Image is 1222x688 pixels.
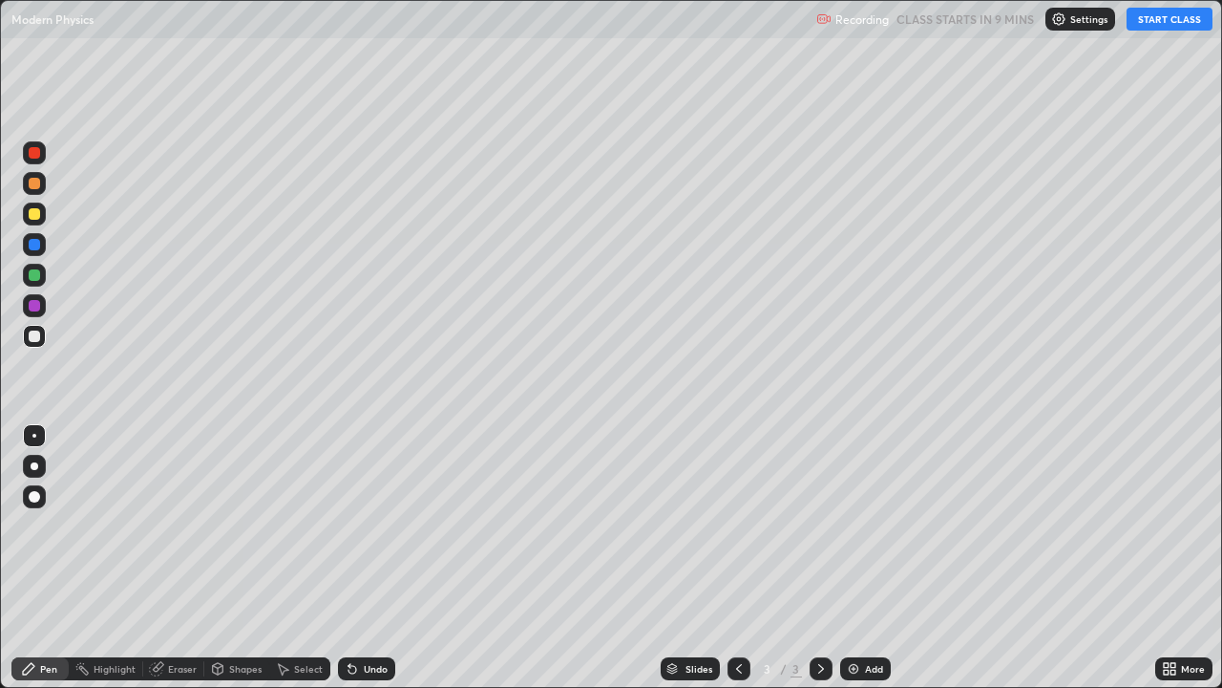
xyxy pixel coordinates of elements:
img: recording.375f2c34.svg [816,11,832,27]
p: Recording [835,12,889,27]
p: Modern Physics [11,11,94,27]
button: START CLASS [1127,8,1212,31]
img: class-settings-icons [1051,11,1066,27]
div: Undo [364,664,388,674]
img: add-slide-button [846,661,861,677]
div: 3 [758,663,777,675]
div: Highlight [94,664,136,674]
div: / [781,663,787,675]
div: Shapes [229,664,262,674]
p: Settings [1070,14,1107,24]
h5: CLASS STARTS IN 9 MINS [896,11,1034,28]
div: Slides [685,664,712,674]
div: 3 [790,660,802,677]
div: Pen [40,664,57,674]
div: More [1181,664,1205,674]
div: Select [294,664,323,674]
div: Eraser [168,664,197,674]
div: Add [865,664,883,674]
